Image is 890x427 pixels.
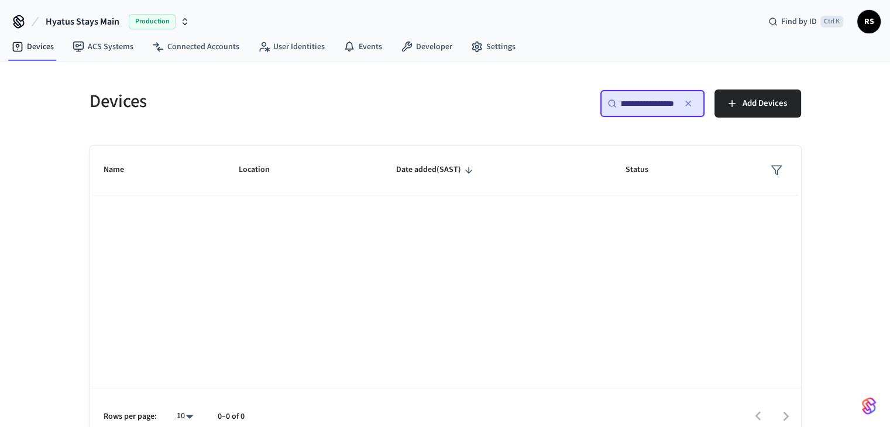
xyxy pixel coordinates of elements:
[858,11,879,32] span: RS
[129,14,176,29] span: Production
[781,16,817,27] span: Find by ID
[143,36,249,57] a: Connected Accounts
[90,146,801,195] table: sticky table
[857,10,881,33] button: RS
[171,408,199,425] div: 10
[820,16,843,27] span: Ctrl K
[396,161,476,179] span: Date added(SAST)
[862,397,876,415] img: SeamLogoGradient.69752ec5.svg
[626,161,664,179] span: Status
[2,36,63,57] a: Devices
[743,96,787,111] span: Add Devices
[249,36,334,57] a: User Identities
[759,11,853,32] div: Find by IDCtrl K
[714,89,801,118] button: Add Devices
[104,411,157,423] p: Rows per page:
[63,36,143,57] a: ACS Systems
[90,89,438,113] h5: Devices
[391,36,462,57] a: Developer
[462,36,525,57] a: Settings
[218,411,245,423] p: 0–0 of 0
[334,36,391,57] a: Events
[104,161,139,179] span: Name
[46,15,119,29] span: Hyatus Stays Main
[239,161,285,179] span: Location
